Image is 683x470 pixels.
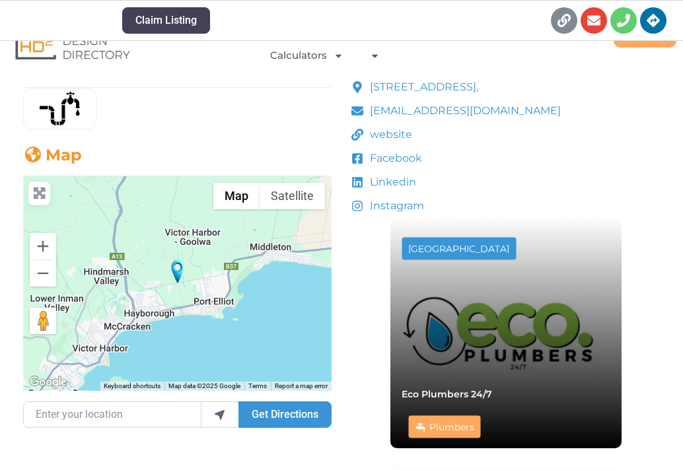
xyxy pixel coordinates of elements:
[30,233,56,259] button: Zoom in
[367,174,416,190] span: Linkedin
[429,420,474,432] a: Plumbers
[213,183,260,209] button: Show street map
[260,183,325,209] button: Show satellite imagery
[30,308,56,334] button: Drag Pegman onto the map to open Street View
[30,260,56,286] button: Zoom out
[367,103,561,119] span: [EMAIL_ADDRESS][DOMAIN_NAME]
[24,88,96,129] img: plumbing-pipe-svgrepo-com
[248,382,267,389] a: Terms (opens in new tab)
[367,127,412,143] span: website
[104,382,161,391] button: Keyboard shortcuts
[26,374,70,391] img: Google
[23,145,82,164] a: Map
[168,382,240,389] span: Map data ©2025 Google
[351,103,561,119] a: [EMAIL_ADDRESS][DOMAIN_NAME]
[201,401,239,428] div: use my location
[122,7,210,34] button: Claim Listing
[367,79,478,95] span: [STREET_ADDRESS],
[402,387,492,399] a: Eco Plumbers 24/7
[408,244,509,253] div: [GEOGRAPHIC_DATA]
[367,198,424,214] span: Instagram
[351,127,561,143] a: website
[275,382,328,389] a: Report a map error
[23,401,201,428] input: Enter your location
[367,151,422,166] span: Facebook
[270,40,343,71] a: Calculators
[171,260,184,283] div: Trent's Plumbing & Gas
[26,374,70,391] a: Open this area in Google Maps (opens a new window)
[238,401,332,428] button: Get Directions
